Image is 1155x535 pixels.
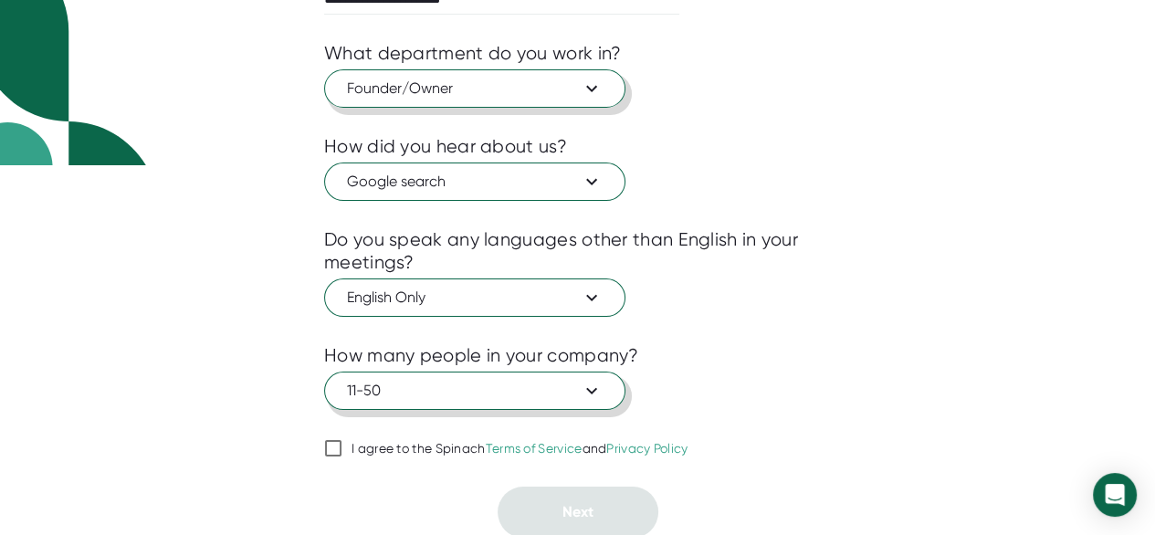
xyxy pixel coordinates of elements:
[324,228,831,274] div: Do you speak any languages other than English in your meetings?
[324,163,625,201] button: Google search
[1093,473,1137,517] div: Open Intercom Messenger
[324,344,639,367] div: How many people in your company?
[347,380,603,402] span: 11-50
[606,441,688,456] a: Privacy Policy
[324,372,625,410] button: 11-50
[347,171,603,193] span: Google search
[324,278,625,317] button: English Only
[324,69,625,108] button: Founder/Owner
[324,135,567,158] div: How did you hear about us?
[347,78,603,100] span: Founder/Owner
[562,503,593,520] span: Next
[347,287,603,309] span: English Only
[352,441,688,457] div: I agree to the Spinach and
[324,42,621,65] div: What department do you work in?
[486,441,583,456] a: Terms of Service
